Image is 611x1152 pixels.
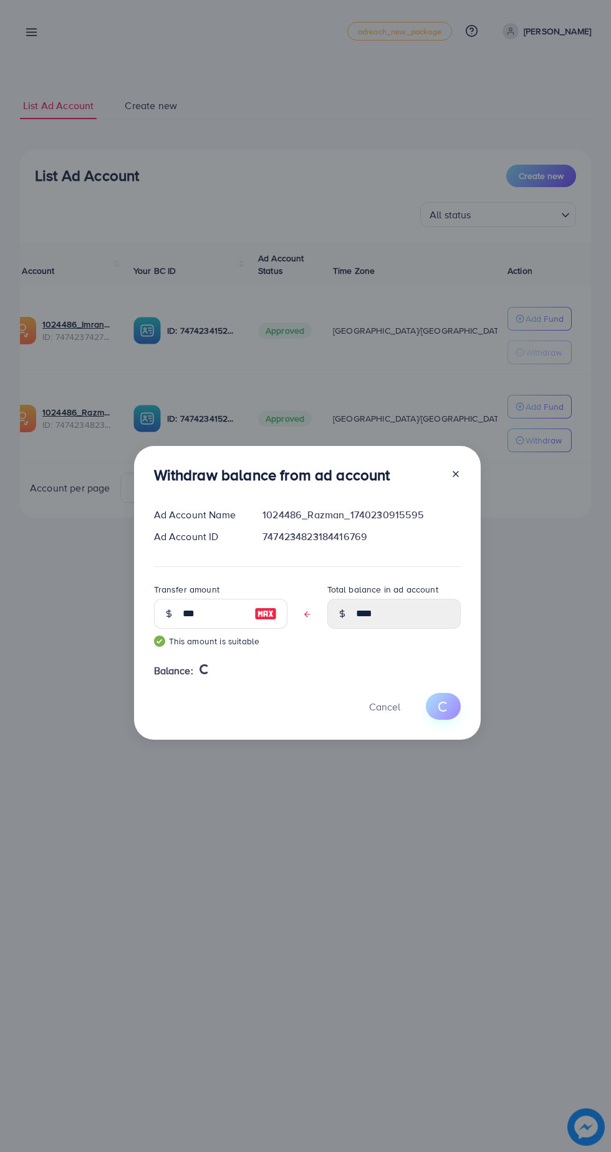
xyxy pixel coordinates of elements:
img: guide [154,636,165,647]
label: Transfer amount [154,583,219,596]
div: Ad Account ID [144,530,253,544]
small: This amount is suitable [154,635,287,647]
span: Balance: [154,664,193,678]
div: 1024486_Razman_1740230915595 [253,508,470,522]
button: Cancel [354,693,416,720]
div: 7474234823184416769 [253,530,470,544]
span: Cancel [369,700,400,714]
h3: Withdraw balance from ad account [154,466,390,484]
label: Total balance in ad account [327,583,438,596]
div: Ad Account Name [144,508,253,522]
img: image [254,606,277,621]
